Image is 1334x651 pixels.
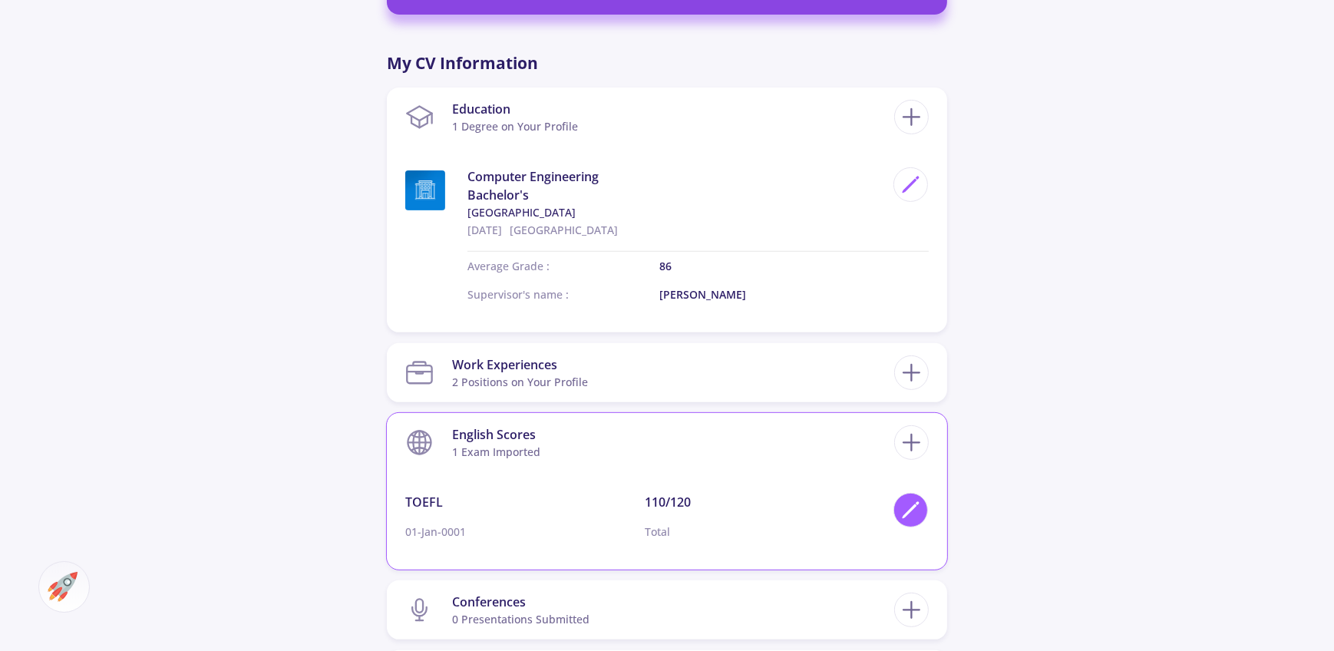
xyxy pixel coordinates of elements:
[452,355,588,374] div: Work Experiences
[646,524,886,540] p: Total
[646,493,886,511] p: 110/120
[405,524,646,540] p: 01-Jan-0001
[452,444,540,460] div: 1 exam imported
[452,593,589,611] div: Conferences
[452,425,540,444] div: English Scores
[510,223,618,237] span: [GEOGRAPHIC_DATA]
[467,167,885,186] span: Computer Engineering
[405,493,646,511] p: TOEFL
[467,186,885,204] span: Bachelor's
[659,286,929,302] p: [PERSON_NAME]
[452,611,589,627] div: 0 presentations submitted
[467,258,659,274] p: Average Grade :
[467,204,885,220] span: [GEOGRAPHIC_DATA]
[452,100,578,118] div: Education
[452,118,578,134] div: 1 Degree on Your Profile
[452,374,588,390] div: 2 Positions on Your Profile
[405,170,445,210] img: University.jpg
[467,286,659,302] p: Supervisor's name :
[48,572,78,602] img: ac-market
[467,223,502,237] span: [DATE]
[387,51,947,76] p: My CV Information
[659,258,929,274] p: 86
